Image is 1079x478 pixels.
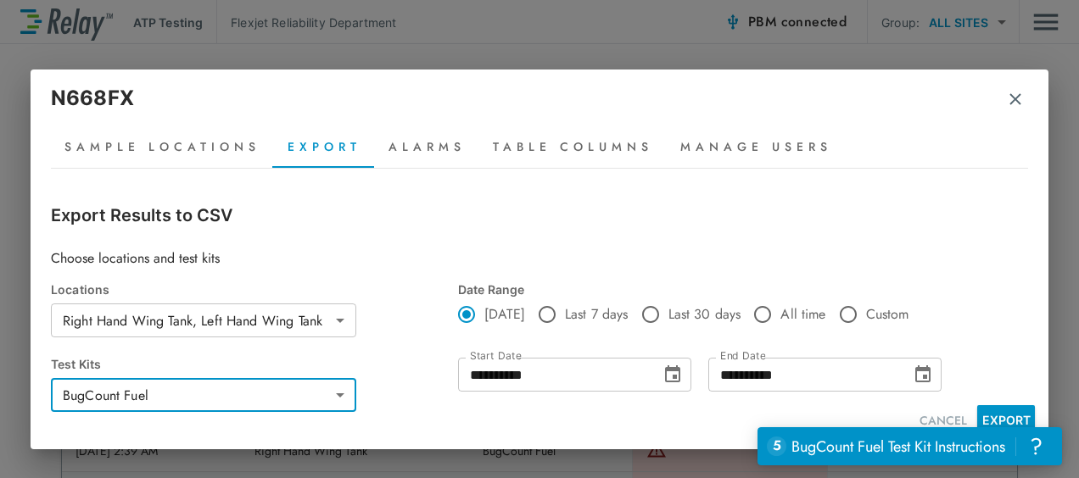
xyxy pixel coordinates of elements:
label: Start Date [470,350,521,362]
p: Export Results to CSV [51,203,1028,228]
p: Choose locations and test kits [51,248,1028,269]
button: CANCEL [913,405,974,436]
button: EXPORT [977,405,1035,436]
img: Remove [1007,91,1024,108]
button: Manage Users [667,127,846,168]
span: All time [780,304,825,325]
div: Locations [51,282,458,297]
span: Last 30 days [668,304,741,325]
div: BugCount Fuel [51,378,356,412]
button: Table Columns [479,127,667,168]
button: Choose date, selected date is Sep 10, 2025 [906,358,940,392]
div: Test Kits [51,357,458,371]
button: Alarms [375,127,479,168]
iframe: Resource center [758,427,1062,465]
span: Custom [866,304,909,325]
button: Export [274,127,375,168]
span: Last 7 days [565,304,629,325]
button: Sample Locations [51,127,274,168]
div: Right Hand Wing Tank, Left Hand Wing Tank [51,303,356,337]
button: Choose date, selected date is Sep 10, 2025 [656,358,690,392]
p: N668FX [51,83,134,114]
span: [DATE] [484,304,525,325]
label: End Date [720,350,765,362]
div: Date Range [458,282,947,297]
